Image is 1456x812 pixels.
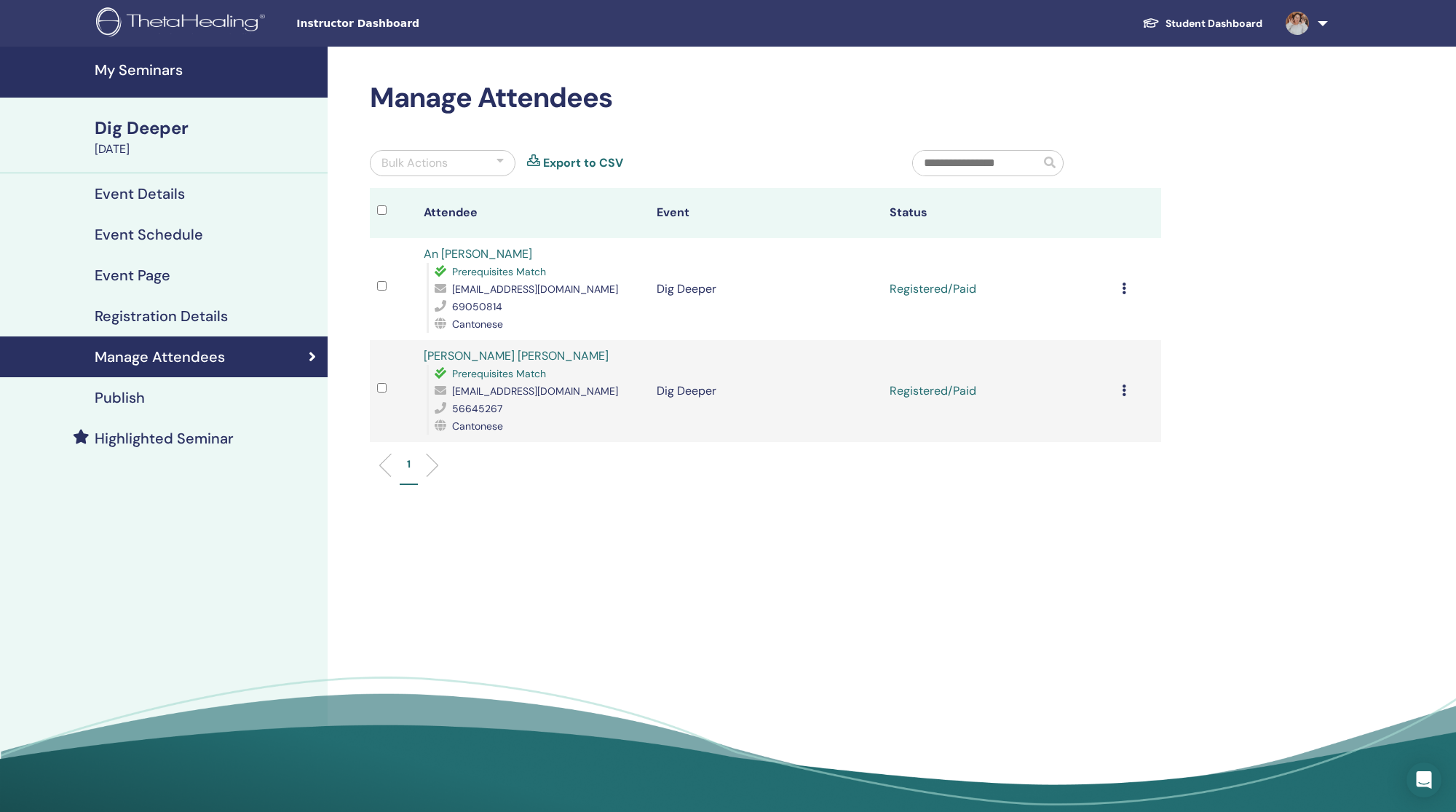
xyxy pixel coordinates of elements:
img: graduation-cap-white.svg [1142,17,1160,29]
span: [EMAIL_ADDRESS][DOMAIN_NAME] [452,283,618,296]
img: default.jpg [1286,12,1309,35]
h4: Event Details [95,185,185,202]
a: Student Dashboard [1131,10,1274,37]
span: Prerequisites Match [452,265,546,278]
span: 56645267 [452,402,502,415]
a: An [PERSON_NAME] [424,246,532,261]
h2: Manage Attendees [370,82,1161,115]
div: Dig Deeper [95,116,319,141]
h4: My Seminars [95,61,319,79]
h4: Event Page [95,267,170,284]
h4: Publish [95,389,145,406]
span: [EMAIL_ADDRESS][DOMAIN_NAME] [452,385,618,398]
div: Bulk Actions [381,154,448,172]
h4: Event Schedule [95,226,203,243]
th: Event [649,188,882,238]
img: logo.png [96,7,270,40]
th: Status [882,188,1115,238]
a: Export to CSV [543,154,623,172]
a: [PERSON_NAME] [PERSON_NAME] [424,348,609,363]
span: Cantonese [452,318,503,331]
h4: Registration Details [95,307,228,325]
a: Dig Deeper[DATE] [86,116,328,158]
th: Attendee [416,188,649,238]
h4: Highlighted Seminar [95,430,234,447]
span: Prerequisites Match [452,367,546,380]
span: 69050814 [452,300,502,313]
p: 1 [407,457,411,472]
td: Dig Deeper [649,238,882,340]
span: Cantonese [452,419,503,433]
h4: Manage Attendees [95,348,225,366]
td: Dig Deeper [649,340,882,442]
div: Open Intercom Messenger [1406,762,1441,797]
div: [DATE] [95,141,319,158]
span: Instructor Dashboard [296,16,515,31]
